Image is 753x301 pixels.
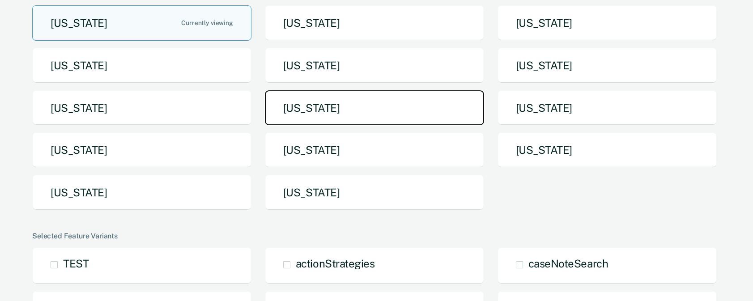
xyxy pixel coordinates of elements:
[32,5,251,41] button: [US_STATE]
[265,5,484,41] button: [US_STATE]
[265,90,484,126] button: [US_STATE]
[32,48,251,83] button: [US_STATE]
[498,90,717,126] button: [US_STATE]
[32,175,251,210] button: [US_STATE]
[528,257,608,270] span: caseNoteSearch
[265,132,484,168] button: [US_STATE]
[63,257,89,270] span: TEST
[265,175,484,210] button: [US_STATE]
[498,5,717,41] button: [US_STATE]
[32,232,717,240] div: Selected Feature Variants
[498,132,717,168] button: [US_STATE]
[498,48,717,83] button: [US_STATE]
[32,90,251,126] button: [US_STATE]
[32,132,251,168] button: [US_STATE]
[296,257,374,270] span: actionStrategies
[265,48,484,83] button: [US_STATE]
